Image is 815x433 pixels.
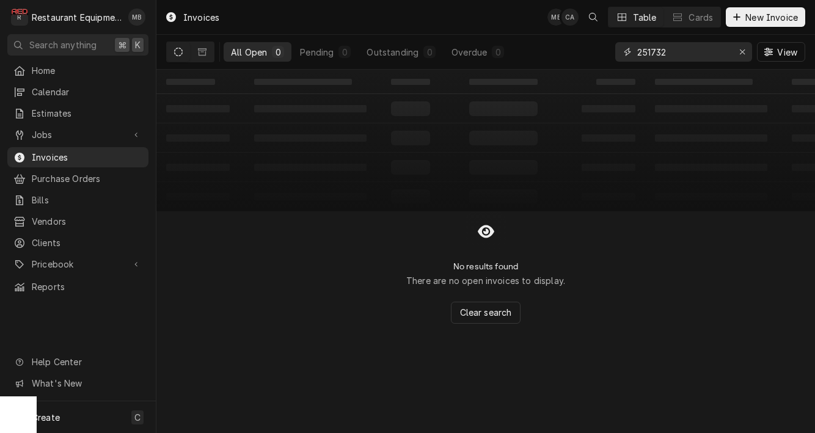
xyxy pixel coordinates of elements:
span: C [134,411,141,424]
div: Cards [689,11,713,24]
a: Calendar [7,82,148,102]
span: Purchase Orders [32,172,142,185]
a: Purchase Orders [7,169,148,189]
span: Pricebook [32,258,124,271]
a: Reports [7,277,148,297]
button: Open search [583,7,603,27]
span: Reports [32,280,142,293]
span: Create [32,412,60,423]
div: R [11,9,28,26]
div: 0 [341,46,348,59]
span: Calendar [32,86,142,98]
span: ⌘ [118,38,126,51]
button: Erase input [733,42,752,62]
div: All Open [231,46,267,59]
div: 0 [494,46,502,59]
table: All Open Invoices List Loading [156,70,815,211]
button: Search anything⌘K [7,34,148,56]
div: Pending [300,46,334,59]
span: Bills [32,194,142,206]
span: Estimates [32,107,142,120]
span: New Invoice [743,11,800,24]
span: K [135,38,141,51]
span: Help Center [32,355,141,368]
span: Jobs [32,128,124,141]
a: Vendors [7,211,148,231]
span: View [775,46,800,59]
a: Go to Help Center [7,352,148,372]
div: MB [547,9,565,26]
span: Search anything [29,38,97,51]
span: ‌ [166,79,215,85]
button: Clear search [451,302,521,324]
div: Outstanding [367,46,418,59]
div: Overdue [451,46,487,59]
div: CA [561,9,579,26]
button: New Invoice [726,7,805,27]
a: Go to What's New [7,373,148,393]
a: Home [7,60,148,81]
span: ‌ [596,79,635,85]
span: Clear search [458,306,514,319]
h2: No results found [453,261,519,272]
a: Invoices [7,147,148,167]
span: ‌ [655,79,753,85]
span: ‌ [469,79,538,85]
a: Go to Jobs [7,125,148,145]
span: Vendors [32,215,142,228]
div: Chrissy Adams's Avatar [561,9,579,26]
div: Restaurant Equipment Diagnostics [32,11,122,24]
input: Keyword search [637,42,729,62]
a: Go to Pricebook [7,254,148,274]
a: Clients [7,233,148,253]
div: MB [128,9,145,26]
span: ‌ [254,79,352,85]
div: Matthew Brunty's Avatar [547,9,565,26]
div: Restaurant Equipment Diagnostics's Avatar [11,9,28,26]
button: View [757,42,805,62]
div: Table [633,11,657,24]
span: Clients [32,236,142,249]
span: Invoices [32,151,142,164]
div: 0 [426,46,433,59]
span: Home [32,64,142,77]
div: Matthew Brunty's Avatar [128,9,145,26]
div: 0 [274,46,282,59]
a: Estimates [7,103,148,123]
p: There are no open invoices to display. [406,274,565,287]
span: What's New [32,377,141,390]
a: Bills [7,190,148,210]
span: ‌ [391,79,430,85]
